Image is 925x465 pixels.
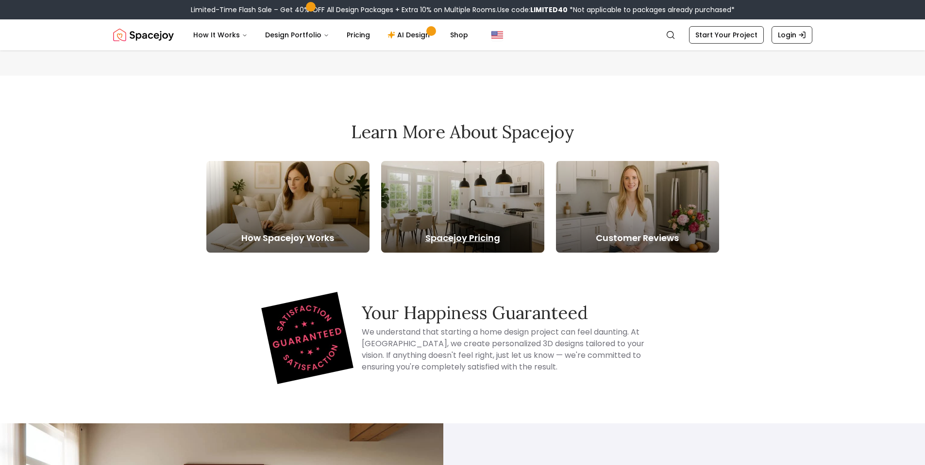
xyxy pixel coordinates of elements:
img: Spacejoy logo representing our Happiness Guaranteed promise [261,292,353,384]
h3: Your Happiness Guaranteed [362,303,657,322]
button: Design Portfolio [257,25,337,45]
a: Spacejoy Pricing [381,161,544,253]
a: Start Your Project [689,26,764,44]
a: AI Design [380,25,440,45]
button: How It Works [185,25,255,45]
div: Limited-Time Flash Sale – Get 40% OFF All Design Packages + Extra 10% on Multiple Rooms. [191,5,735,15]
a: Login [772,26,812,44]
h5: How Spacejoy Works [206,231,370,245]
span: *Not applicable to packages already purchased* [568,5,735,15]
a: Spacejoy [113,25,174,45]
a: Shop [442,25,476,45]
h2: Learn More About Spacejoy [206,122,719,142]
h4: We understand that starting a home design project can feel daunting. At [GEOGRAPHIC_DATA], we cre... [362,326,657,373]
a: Customer Reviews [556,161,719,253]
img: United States [491,29,503,41]
h5: Customer Reviews [556,231,719,245]
b: LIMITED40 [530,5,568,15]
img: Spacejoy Logo [113,25,174,45]
a: How Spacejoy Works [206,161,370,253]
div: Happiness Guarantee Information [245,299,680,377]
h5: Spacejoy Pricing [381,231,544,245]
a: Pricing [339,25,378,45]
span: Use code: [497,5,568,15]
nav: Main [185,25,476,45]
nav: Global [113,19,812,50]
